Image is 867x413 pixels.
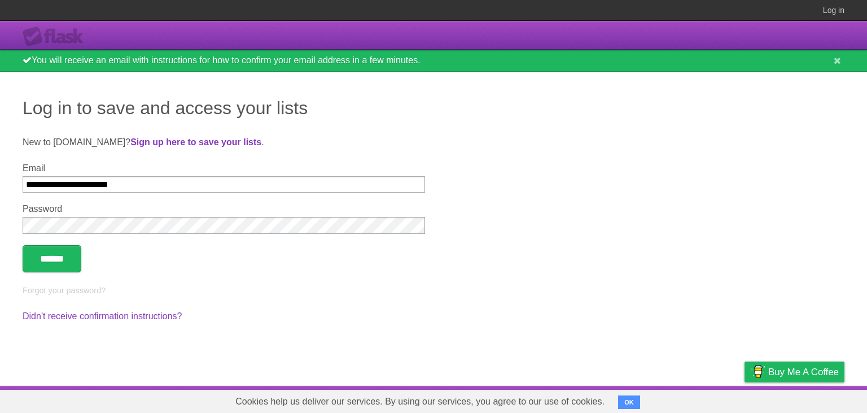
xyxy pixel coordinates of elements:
[23,311,182,321] a: Didn't receive confirmation instructions?
[773,389,844,410] a: Suggest a feature
[632,389,677,410] a: Developers
[23,94,844,121] h1: Log in to save and access your lists
[750,362,765,381] img: Buy me a coffee
[23,163,425,173] label: Email
[618,395,640,409] button: OK
[768,362,839,382] span: Buy me a coffee
[23,204,425,214] label: Password
[23,286,106,295] a: Forgot your password?
[224,390,616,413] span: Cookies help us deliver our services. By using our services, you agree to our use of cookies.
[594,389,618,410] a: About
[23,27,90,47] div: Flask
[730,389,759,410] a: Privacy
[745,362,844,382] a: Buy me a coffee
[130,137,261,147] a: Sign up here to save your lists
[691,389,716,410] a: Terms
[23,136,844,149] p: New to [DOMAIN_NAME]? .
